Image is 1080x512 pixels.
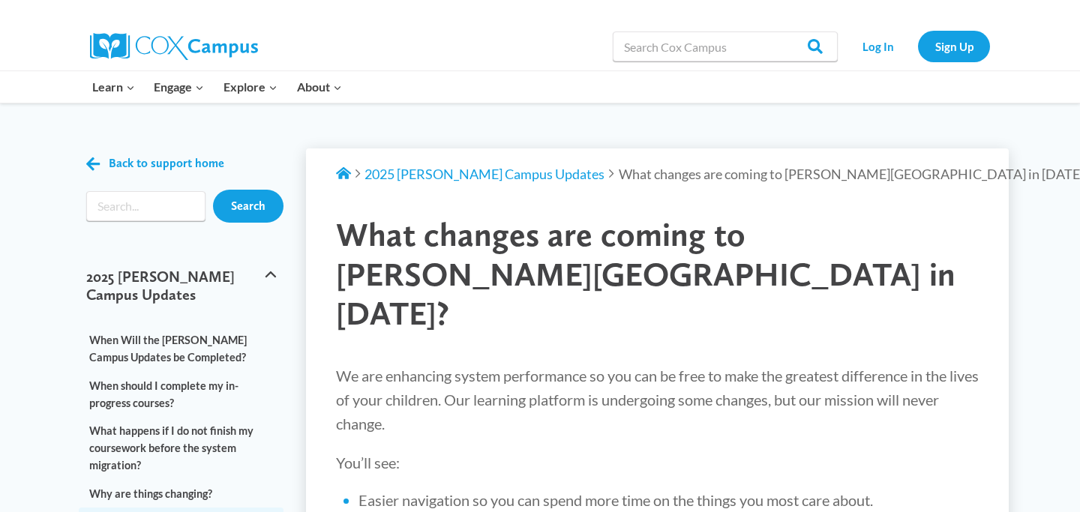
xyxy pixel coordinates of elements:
span: What changes are coming to [PERSON_NAME][GEOGRAPHIC_DATA] in [DATE]? [336,214,955,334]
input: Search [213,190,283,223]
span: Back to support home [109,156,224,170]
button: 2025 [PERSON_NAME] Campus Updates [79,253,283,319]
a: Log In [845,31,910,61]
nav: Secondary Navigation [845,31,990,61]
input: Search Cox Campus [613,31,838,61]
nav: Primary Navigation [82,71,351,103]
a: When should I complete my in-progress courses? [79,371,283,416]
a: When Will the [PERSON_NAME] Campus Updates be Completed? [79,326,283,371]
p: You’ll see: [336,451,979,475]
a: Sign Up [918,31,990,61]
p: We are enhancing system performance so you can be free to make the greatest difference in the liv... [336,364,979,436]
li: Easier navigation so you can spend more time on the things you most care about. [358,490,979,511]
form: Search form [86,191,205,221]
span: Explore [223,77,277,97]
a: 2025 [PERSON_NAME] Campus Updates [364,166,604,182]
a: Why are things changing? [79,479,283,507]
span: About [297,77,342,97]
img: Cox Campus [90,33,258,60]
span: Engage [154,77,204,97]
a: What happens if I do not finish my coursework before the system migration? [79,417,283,480]
span: Learn [92,77,135,97]
input: Search input [86,191,205,221]
a: Back to support home [86,153,224,175]
a: Support Home [336,166,351,182]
